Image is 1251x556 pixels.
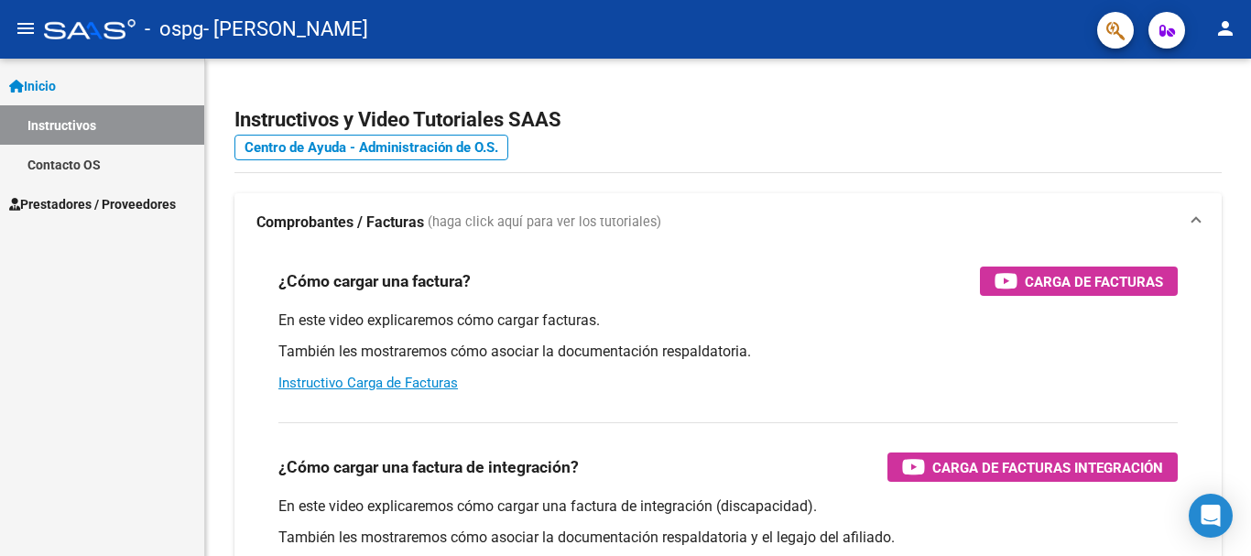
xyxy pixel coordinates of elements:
strong: Comprobantes / Facturas [256,213,424,233]
h2: Instructivos y Video Tutoriales SAAS [234,103,1222,137]
span: Prestadores / Proveedores [9,194,176,214]
h3: ¿Cómo cargar una factura? [278,268,471,294]
span: Inicio [9,76,56,96]
p: También les mostraremos cómo asociar la documentación respaldatoria y el legajo del afiliado. [278,528,1178,548]
span: - [PERSON_NAME] [203,9,368,49]
span: Carga de Facturas [1025,270,1163,293]
mat-icon: person [1214,17,1236,39]
p: En este video explicaremos cómo cargar facturas. [278,311,1178,331]
mat-expansion-panel-header: Comprobantes / Facturas (haga click aquí para ver los tutoriales) [234,193,1222,252]
p: En este video explicaremos cómo cargar una factura de integración (discapacidad). [278,496,1178,517]
div: Open Intercom Messenger [1189,494,1233,538]
a: Instructivo Carga de Facturas [278,375,458,391]
span: (haga click aquí para ver los tutoriales) [428,213,661,233]
a: Centro de Ayuda - Administración de O.S. [234,135,508,160]
button: Carga de Facturas Integración [887,452,1178,482]
p: También les mostraremos cómo asociar la documentación respaldatoria. [278,342,1178,362]
h3: ¿Cómo cargar una factura de integración? [278,454,579,480]
span: Carga de Facturas Integración [932,456,1163,479]
span: - ospg [145,9,203,49]
mat-icon: menu [15,17,37,39]
button: Carga de Facturas [980,267,1178,296]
